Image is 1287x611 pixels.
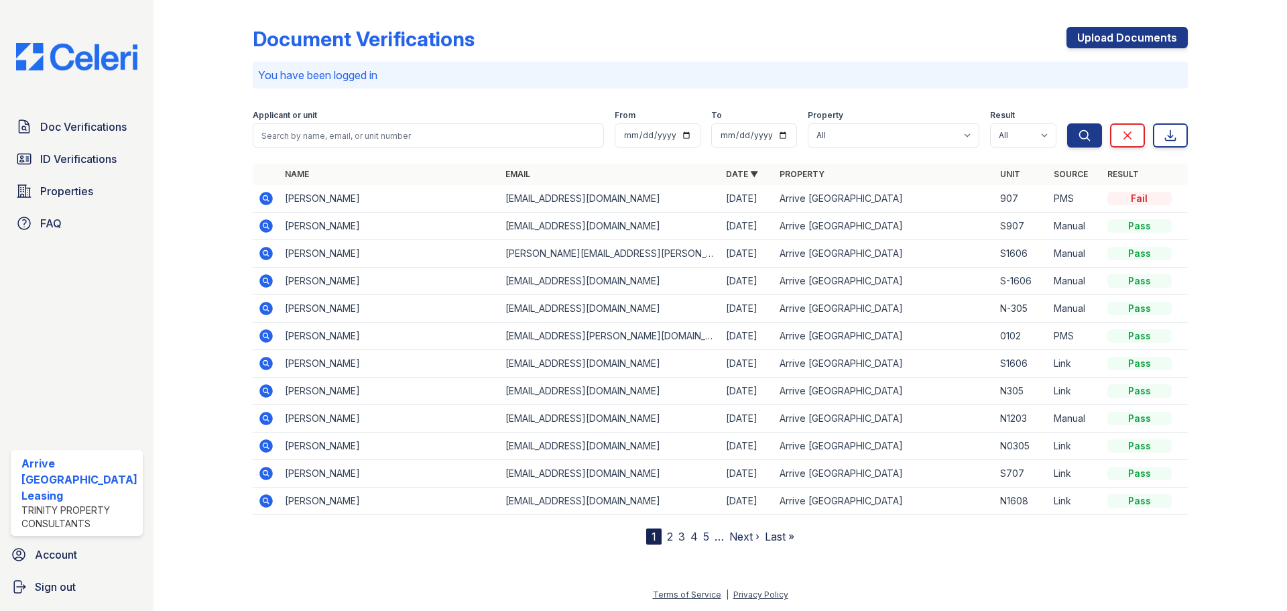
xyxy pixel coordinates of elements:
label: Result [990,110,1015,121]
td: S907 [995,213,1048,240]
a: Last » [765,530,794,543]
td: Arrive [GEOGRAPHIC_DATA] [774,488,995,515]
td: [DATE] [721,488,774,515]
td: Link [1048,378,1102,405]
a: Date ▼ [726,169,758,179]
p: You have been logged in [258,67,1182,83]
a: Account [5,541,148,568]
td: [EMAIL_ADDRESS][DOMAIN_NAME] [500,378,721,405]
td: [EMAIL_ADDRESS][DOMAIN_NAME] [500,488,721,515]
span: ID Verifications [40,151,117,167]
td: Manual [1048,295,1102,323]
label: From [615,110,635,121]
label: Property [808,110,843,121]
td: Manual [1048,268,1102,295]
div: Pass [1107,247,1172,260]
label: Applicant or unit [253,110,317,121]
td: PMS [1048,185,1102,213]
td: [PERSON_NAME] [280,185,500,213]
td: Arrive [GEOGRAPHIC_DATA] [774,240,995,268]
td: [DATE] [721,405,774,433]
td: S707 [995,460,1048,488]
a: Sign out [5,573,148,600]
td: [PERSON_NAME] [280,433,500,460]
td: N1608 [995,488,1048,515]
td: 907 [995,185,1048,213]
td: N1203 [995,405,1048,433]
td: [EMAIL_ADDRESS][DOMAIN_NAME] [500,433,721,460]
td: 0102 [995,323,1048,350]
a: 2 [667,530,673,543]
td: [PERSON_NAME] [280,323,500,350]
div: Pass [1107,219,1172,233]
td: [EMAIL_ADDRESS][DOMAIN_NAME] [500,460,721,488]
a: Source [1054,169,1088,179]
span: FAQ [40,215,62,231]
td: Manual [1048,213,1102,240]
label: To [711,110,722,121]
td: [EMAIL_ADDRESS][DOMAIN_NAME] [500,350,721,378]
a: Properties [11,178,143,205]
td: N0305 [995,433,1048,460]
td: Arrive [GEOGRAPHIC_DATA] [774,213,995,240]
img: CE_Logo_Blue-a8612792a0a2168367f1c8372b55b34899dd931a85d93a1a3d3e32e68fde9ad4.png [5,43,148,70]
td: [DATE] [721,323,774,350]
a: ID Verifications [11,146,143,172]
td: PMS [1048,323,1102,350]
div: 1 [646,529,662,545]
span: Account [35,547,77,563]
span: Sign out [35,579,76,595]
td: [EMAIL_ADDRESS][DOMAIN_NAME] [500,295,721,323]
a: 3 [678,530,685,543]
td: [DATE] [721,378,774,405]
a: 5 [703,530,709,543]
a: Terms of Service [653,590,721,600]
a: Email [505,169,530,179]
a: Next › [729,530,759,543]
span: Doc Verifications [40,119,127,135]
td: Arrive [GEOGRAPHIC_DATA] [774,460,995,488]
td: Link [1048,460,1102,488]
td: [PERSON_NAME] [280,213,500,240]
td: Arrive [GEOGRAPHIC_DATA] [774,378,995,405]
td: Manual [1048,240,1102,268]
div: Arrive [GEOGRAPHIC_DATA] Leasing [21,455,137,504]
input: Search by name, email, or unit number [253,123,604,148]
span: Properties [40,183,93,199]
td: [PERSON_NAME] [280,350,500,378]
td: S1606 [995,350,1048,378]
td: Arrive [GEOGRAPHIC_DATA] [774,295,995,323]
div: Pass [1107,439,1172,453]
td: [DATE] [721,295,774,323]
td: Arrive [GEOGRAPHIC_DATA] [774,268,995,295]
td: [PERSON_NAME] [280,378,500,405]
td: N-305 [995,295,1048,323]
a: Doc Verifications [11,113,143,140]
td: Link [1048,488,1102,515]
td: [DATE] [721,213,774,240]
a: Privacy Policy [733,590,788,600]
div: Pass [1107,357,1172,370]
td: [EMAIL_ADDRESS][PERSON_NAME][DOMAIN_NAME] [500,323,721,350]
td: Arrive [GEOGRAPHIC_DATA] [774,323,995,350]
td: [PERSON_NAME] [280,405,500,433]
td: Arrive [GEOGRAPHIC_DATA] [774,433,995,460]
a: 4 [690,530,698,543]
div: Fail [1107,192,1172,205]
td: Arrive [GEOGRAPHIC_DATA] [774,185,995,213]
td: [DATE] [721,350,774,378]
div: Pass [1107,384,1172,398]
td: Link [1048,350,1102,378]
td: Arrive [GEOGRAPHIC_DATA] [774,350,995,378]
div: Pass [1107,274,1172,288]
div: Pass [1107,412,1172,425]
td: [DATE] [721,268,774,295]
div: Document Verifications [253,27,475,51]
div: Pass [1107,329,1172,343]
td: [DATE] [721,240,774,268]
td: [PERSON_NAME] [280,268,500,295]
span: … [715,529,724,545]
td: [DATE] [721,185,774,213]
td: [DATE] [721,433,774,460]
